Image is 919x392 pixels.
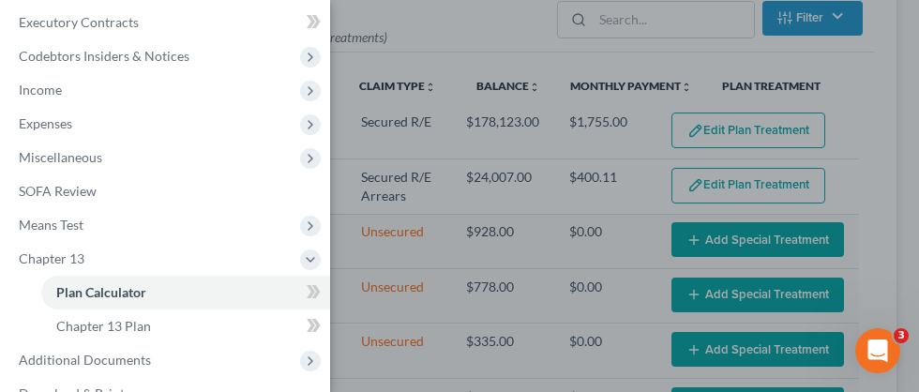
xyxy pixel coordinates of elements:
a: Chapter 13 Plan [41,309,330,343]
span: Income [19,82,62,98]
span: Additional Documents [19,352,151,368]
a: Executory Contracts [4,6,330,39]
span: Expenses [19,115,72,131]
iframe: Intercom live chat [855,328,900,373]
span: Executory Contracts [19,14,139,30]
span: 3 [894,328,909,343]
span: Codebtors Insiders & Notices [19,48,189,64]
span: Chapter 13 Plan [56,318,151,334]
span: Miscellaneous [19,149,102,165]
span: Means Test [19,217,83,233]
span: SOFA Review [19,183,97,199]
span: Chapter 13 [19,250,84,266]
a: SOFA Review [4,174,330,208]
a: Plan Calculator [41,276,330,309]
span: Plan Calculator [56,284,146,300]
